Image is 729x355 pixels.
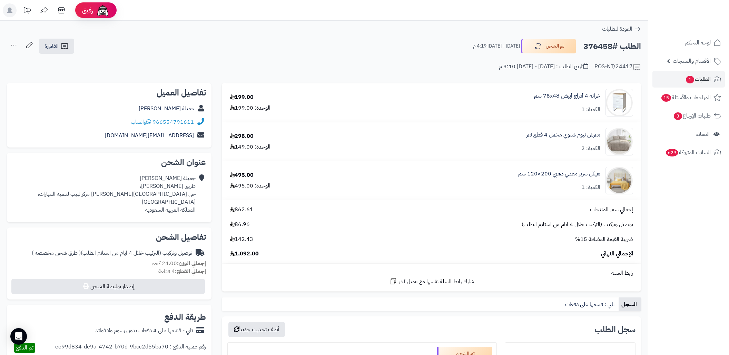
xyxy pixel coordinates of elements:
span: إجمالي سعر المنتجات [590,206,633,214]
span: 3 [674,112,682,120]
span: 15 [661,94,671,102]
div: 199.00 [230,93,254,101]
div: الكمية: 2 [581,144,600,152]
span: طلبات الإرجاع [673,111,711,121]
a: جميلة [PERSON_NAME] [139,104,195,113]
a: الطلبات1 [652,71,725,88]
a: السلات المتروكة629 [652,144,725,161]
img: 1754547946-010101020005-90x90.jpg [606,167,633,194]
a: الفاتورة [39,39,74,54]
a: المراجعات والأسئلة15 [652,89,725,106]
h2: الطلب #376458 [583,39,641,53]
button: إصدار بوليصة الشحن [11,279,205,294]
img: ai-face.png [96,3,110,17]
a: مفرش نيوم شتوي مخمل 4 قطع نفر [526,131,600,139]
span: 862.61 [230,206,253,214]
small: 4 قطعة [158,267,206,275]
div: توصيل وتركيب (التركيب خلال 4 ايام من استلام الطلب) [32,249,192,257]
div: الوحدة: 199.00 [230,104,270,112]
a: العودة للطلبات [602,25,641,33]
span: لوحة التحكم [685,38,711,48]
small: 24.00 كجم [151,259,206,267]
span: المراجعات والأسئلة [661,93,711,102]
div: POS-NT/24417 [594,63,641,71]
span: 1 [686,76,694,83]
a: طلبات الإرجاع3 [652,108,725,124]
a: خزانة 4 أدراج أبيض 78x48 سم [534,92,600,100]
h3: سجل الطلب [594,325,636,334]
h2: عنوان الشحن [12,158,206,166]
a: السجل [619,297,641,311]
div: تابي - قسّمها على 4 دفعات بدون رسوم ولا فوائد [95,327,193,335]
div: الكمية: 1 [581,183,600,191]
button: تم الشحن [521,39,576,53]
span: الأقسام والمنتجات [673,56,711,66]
span: شارك رابط السلة نفسها مع عميل آخر [399,278,474,286]
img: 1722524960-110115010018-90x90.jpg [606,89,633,116]
span: تم الدفع [16,344,33,352]
img: logo-2.png [682,18,722,33]
div: الوحدة: 495.00 [230,182,270,190]
span: الإجمالي النهائي [601,250,633,258]
span: العودة للطلبات [602,25,632,33]
div: تاريخ الطلب : [DATE] - [DATE] 3:10 م [499,63,588,71]
div: Open Intercom Messenger [10,328,27,345]
span: ضريبة القيمة المضافة 15% [575,235,633,243]
div: 298.00 [230,132,254,140]
a: [EMAIL_ADDRESS][DOMAIN_NAME] [105,131,194,140]
a: لوحة التحكم [652,34,725,51]
span: 142.43 [230,235,253,243]
a: تابي : قسمها على دفعات [562,297,619,311]
div: الوحدة: 149.00 [230,143,270,151]
a: 966554791611 [152,118,194,126]
div: 495.00 [230,171,254,179]
h2: طريقة الدفع [164,313,206,321]
div: جميلة [PERSON_NAME] طريق [PERSON_NAME]، حي [GEOGRAPHIC_DATA][PERSON_NAME] مركز لبيب لتنمية المهار... [12,174,196,214]
h2: تفاصيل الشحن [12,233,206,241]
span: 629 [666,149,678,156]
div: رابط السلة [225,269,638,277]
span: 86.96 [230,221,250,229]
a: واتساب [131,118,151,126]
span: رفيق [82,6,93,14]
span: الطلبات [685,74,711,84]
span: 1,092.00 [230,250,259,258]
a: العملاء [652,126,725,142]
div: الكمية: 1 [581,105,600,113]
a: تحديثات المنصة [18,3,36,19]
strong: إجمالي الوزن: [177,259,206,267]
div: رقم عملية الدفع : ee99d834-de9a-4742-b70d-9bcc2d55ba70 [55,343,206,353]
span: السلات المتروكة [665,148,711,157]
span: ( طرق شحن مخصصة ) [32,249,81,257]
button: أضف تحديث جديد [228,322,285,337]
a: هيكل سرير معدني ذهبي 200×120 سم [518,170,600,178]
a: شارك رابط السلة نفسها مع عميل آخر [389,277,474,286]
span: الفاتورة [45,42,59,50]
h2: تفاصيل العميل [12,89,206,97]
img: 1734448606-110201020120-90x90.jpg [606,128,633,155]
small: [DATE] - [DATE] 4:19 م [473,43,520,50]
span: توصيل وتركيب (التركيب خلال 4 ايام من استلام الطلب) [522,221,633,229]
span: العملاء [696,129,710,139]
strong: إجمالي القطع: [175,267,206,275]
